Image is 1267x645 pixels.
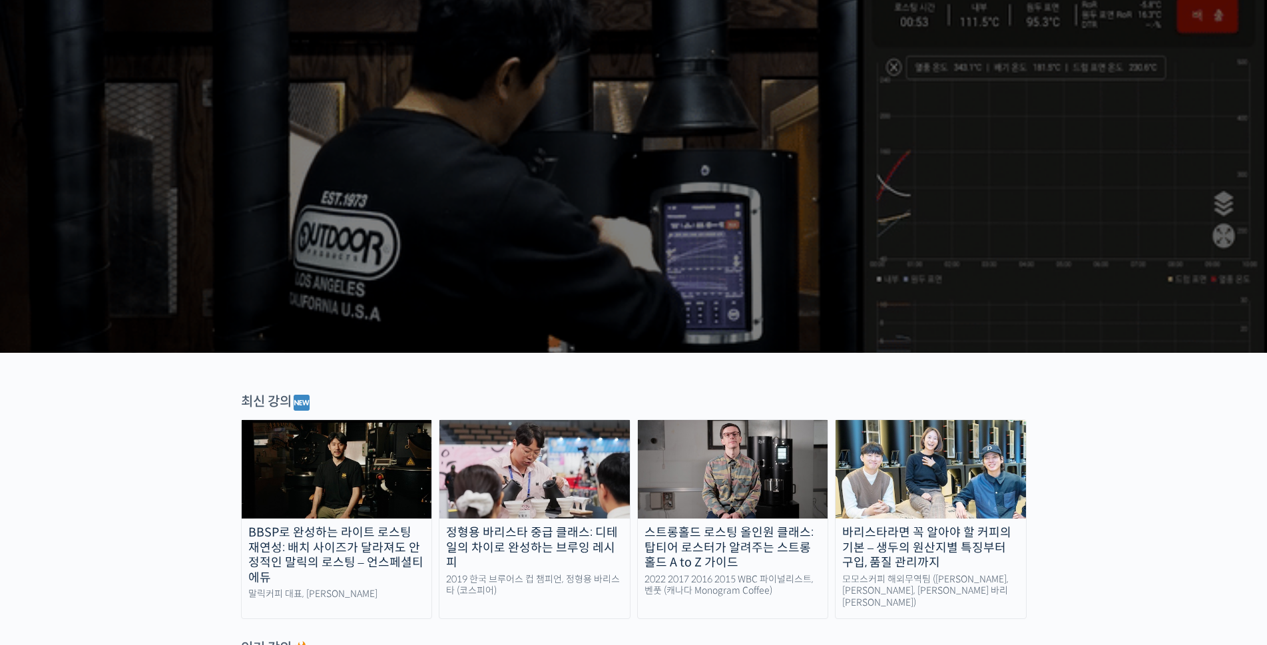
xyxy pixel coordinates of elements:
[294,395,310,411] img: 🆕
[836,574,1026,609] div: 모모스커피 해외무역팀 ([PERSON_NAME], [PERSON_NAME], [PERSON_NAME] 바리[PERSON_NAME])
[242,420,432,519] img: malic-roasting-class_course-thumbnail.jpg
[439,419,631,619] a: 정형용 바리스타 중급 클래스: 디테일의 차이로 완성하는 브루잉 레시피 2019 한국 브루어스 컵 챔피언, 정형용 바리스타 (코스피어)
[439,420,630,519] img: advanced-brewing_course-thumbnail.jpeg
[242,525,432,585] div: BBSP로 완성하는 라이트 로스팅 재연성: 배치 사이즈가 달라져도 안정적인 말릭의 로스팅 – 언스페셜티 에듀
[637,419,829,619] a: 스트롱홀드 로스팅 올인원 클래스: 탑티어 로스터가 알려주는 스트롱홀드 A to Z 가이드 2022 2017 2016 2015 WBC 파이널리스트, 벤풋 (캐나다 Monogra...
[242,588,432,600] div: 말릭커피 대표, [PERSON_NAME]
[835,419,1027,619] a: 바리스타라면 꼭 알아야 할 커피의 기본 – 생두의 원산지별 특징부터 구입, 품질 관리까지 모모스커피 해외무역팀 ([PERSON_NAME], [PERSON_NAME], [PER...
[241,419,433,619] a: BBSP로 완성하는 라이트 로스팅 재연성: 배치 사이즈가 달라져도 안정적인 말릭의 로스팅 – 언스페셜티 에듀 말릭커피 대표, [PERSON_NAME]
[638,574,828,597] div: 2022 2017 2016 2015 WBC 파이널리스트, 벤풋 (캐나다 Monogram Coffee)
[836,525,1026,570] div: 바리스타라면 꼭 알아야 할 커피의 기본 – 생두의 원산지별 특징부터 구입, 품질 관리까지
[638,420,828,519] img: stronghold-roasting_course-thumbnail.jpg
[638,525,828,570] div: 스트롱홀드 로스팅 올인원 클래스: 탑티어 로스터가 알려주는 스트롱홀드 A to Z 가이드
[836,420,1026,519] img: momos_course-thumbnail.jpg
[241,393,1027,413] div: 최신 강의
[439,574,630,597] div: 2019 한국 브루어스 컵 챔피언, 정형용 바리스타 (코스피어)
[439,525,630,570] div: 정형용 바리스타 중급 클래스: 디테일의 차이로 완성하는 브루잉 레시피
